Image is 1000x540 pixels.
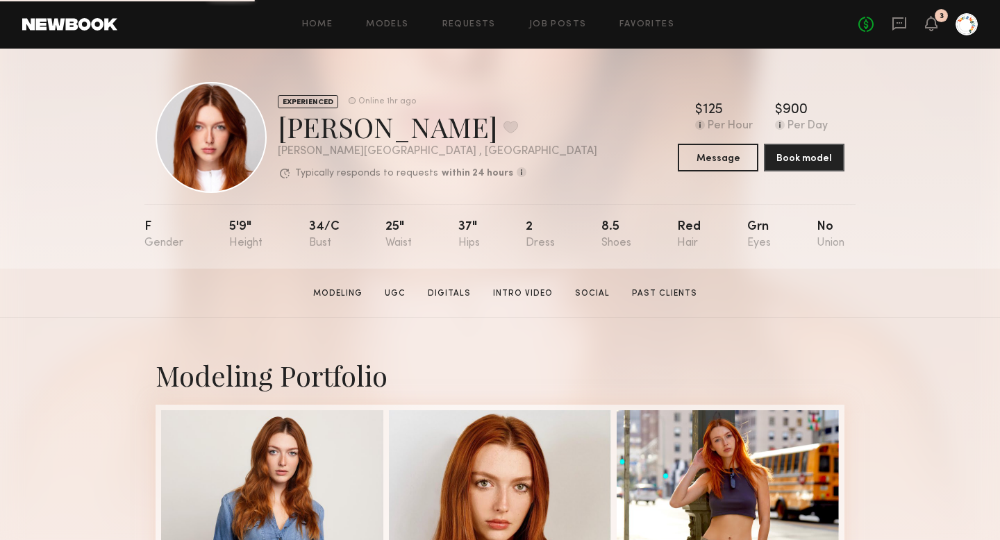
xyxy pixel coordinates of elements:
[278,95,338,108] div: EXPERIENCED
[144,221,183,249] div: F
[308,287,368,300] a: Modeling
[229,221,262,249] div: 5'9"
[358,97,416,106] div: Online 1hr ago
[626,287,703,300] a: Past Clients
[442,20,496,29] a: Requests
[783,103,808,117] div: 900
[678,144,758,171] button: Message
[278,146,597,158] div: [PERSON_NAME][GEOGRAPHIC_DATA] , [GEOGRAPHIC_DATA]
[379,287,411,300] a: UGC
[309,221,340,249] div: 34/c
[366,20,408,29] a: Models
[787,120,828,133] div: Per Day
[695,103,703,117] div: $
[619,20,674,29] a: Favorites
[302,20,333,29] a: Home
[458,221,480,249] div: 37"
[278,108,597,145] div: [PERSON_NAME]
[385,221,412,249] div: 25"
[529,20,587,29] a: Job Posts
[703,103,723,117] div: 125
[487,287,558,300] a: Intro Video
[156,357,844,394] div: Modeling Portfolio
[526,221,555,249] div: 2
[569,287,615,300] a: Social
[764,144,844,171] button: Book model
[295,169,438,178] p: Typically responds to requests
[817,221,844,249] div: No
[422,287,476,300] a: Digitals
[442,169,513,178] b: within 24 hours
[747,221,771,249] div: Grn
[940,12,944,20] div: 3
[677,221,701,249] div: Red
[601,221,631,249] div: 8.5
[775,103,783,117] div: $
[708,120,753,133] div: Per Hour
